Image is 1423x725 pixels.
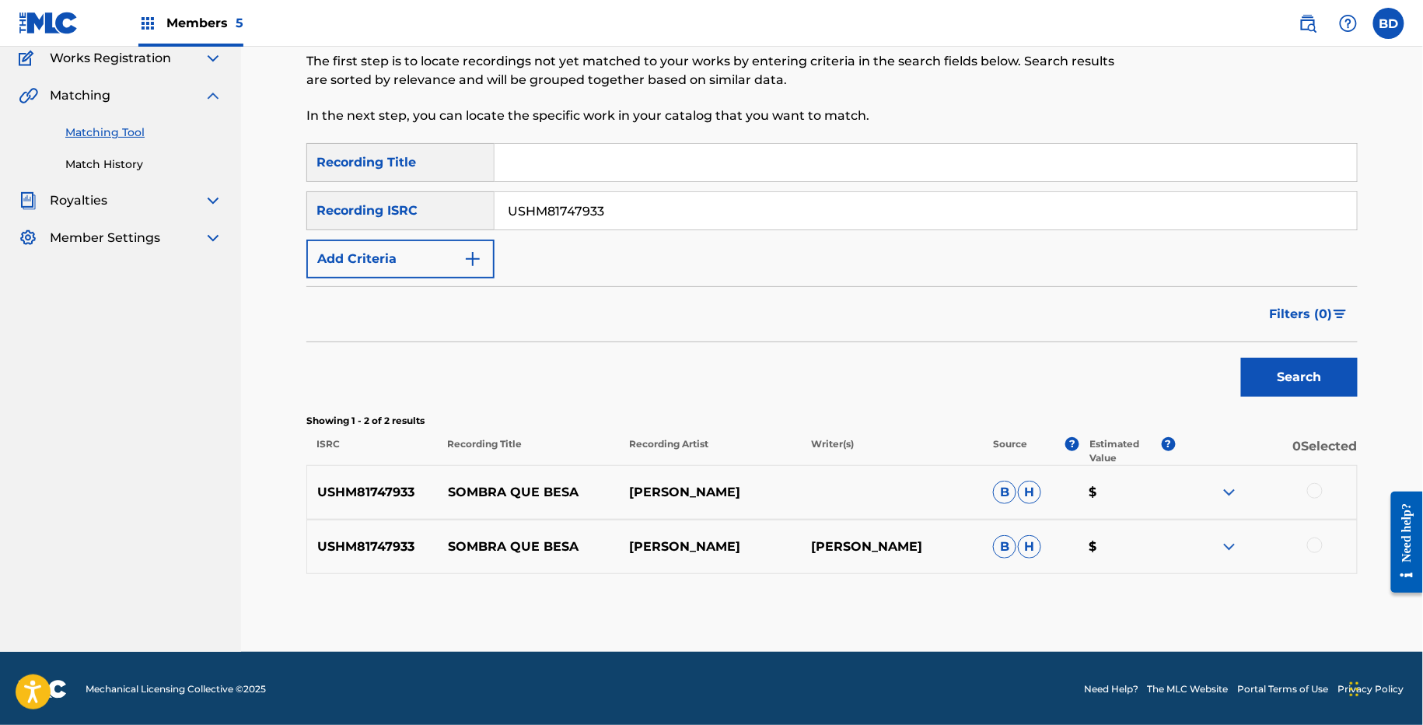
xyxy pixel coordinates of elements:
img: logo [19,680,67,699]
img: expand [204,49,222,68]
p: [PERSON_NAME] [619,483,801,502]
p: USHM81747933 [307,483,438,502]
button: Filters (0) [1260,295,1358,334]
form: Search Form [306,143,1358,405]
span: B [993,481,1016,504]
span: ? [1065,437,1079,451]
span: Royalties [50,191,107,210]
a: The MLC Website [1148,682,1229,696]
div: User Menu [1373,8,1404,39]
p: Writer(s) [801,437,983,465]
button: Search [1241,358,1358,397]
span: 5 [236,16,243,30]
p: SOMBRA QUE BESA [438,538,620,556]
span: H [1018,481,1041,504]
button: Add Criteria [306,240,495,278]
span: Works Registration [50,49,171,68]
img: Works Registration [19,49,39,68]
p: In the next step, you can locate the specific work in your catalog that you want to match. [306,107,1116,125]
p: $ [1079,538,1176,556]
img: MLC Logo [19,12,79,34]
p: Recording Artist [619,437,801,465]
img: filter [1334,310,1347,319]
p: 0 Selected [1176,437,1358,465]
p: Estimated Value [1089,437,1161,465]
img: expand [1220,538,1239,556]
span: ? [1162,437,1176,451]
a: Portal Terms of Use [1238,682,1329,696]
a: Need Help? [1084,682,1138,696]
p: Showing 1 - 2 of 2 results [306,414,1358,428]
p: Source [994,437,1028,465]
span: Member Settings [50,229,160,247]
img: Top Rightsholders [138,14,157,33]
p: [PERSON_NAME] [619,538,801,556]
img: help [1339,14,1358,33]
a: Matching Tool [65,124,222,141]
img: 9d2ae6d4665cec9f34b9.svg [463,250,482,268]
img: expand [204,191,222,210]
img: expand [1220,483,1239,502]
img: Member Settings [19,229,37,247]
a: Public Search [1292,8,1323,39]
img: Matching [19,86,38,105]
img: expand [204,86,222,105]
span: Filters ( 0 ) [1270,305,1333,324]
p: SOMBRA QUE BESA [438,483,620,502]
img: Royalties [19,191,37,210]
div: Help [1333,8,1364,39]
div: Drag [1350,666,1359,713]
p: Recording Title [437,437,619,465]
p: USHM81747933 [307,538,438,556]
a: Match History [65,156,222,173]
span: Mechanical Licensing Collective © 2025 [86,682,266,696]
iframe: Chat Widget [1345,650,1423,725]
p: The first step is to locate recordings not yet matched to your works by entering criteria in the ... [306,52,1116,89]
span: H [1018,535,1041,559]
a: Privacy Policy [1338,682,1404,696]
p: [PERSON_NAME] [801,538,983,556]
img: expand [204,229,222,247]
iframe: Resource Center [1379,479,1423,604]
span: Matching [50,86,110,105]
p: $ [1079,483,1176,502]
p: ISRC [306,437,437,465]
span: Members [166,14,243,32]
span: B [993,535,1016,559]
img: search [1299,14,1317,33]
